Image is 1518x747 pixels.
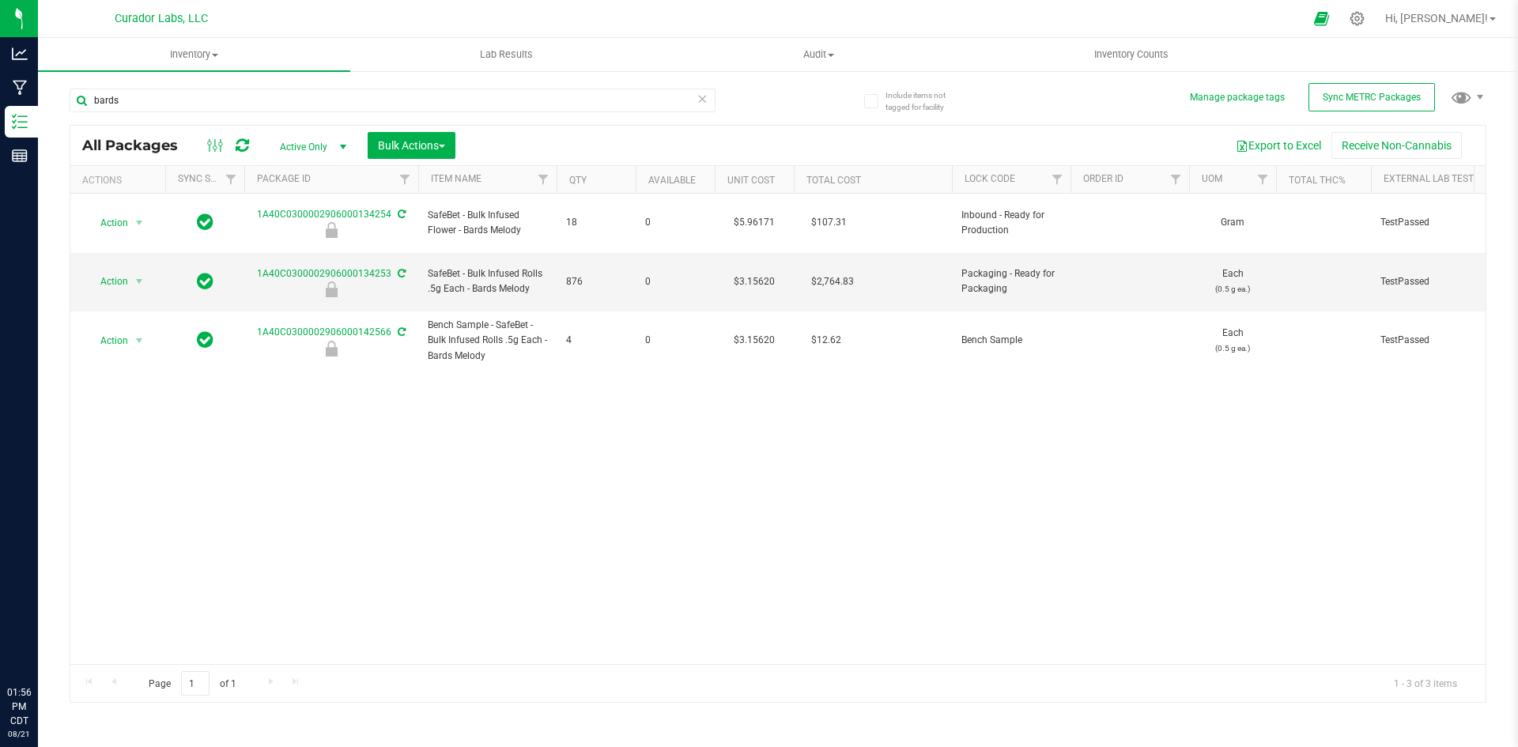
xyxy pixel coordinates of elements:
[975,38,1287,71] a: Inventory Counts
[242,341,421,357] div: Bench Sample
[1199,326,1267,356] span: Each
[1083,173,1123,184] a: Order Id
[86,330,129,352] span: Action
[392,166,418,193] a: Filter
[1381,671,1470,695] span: 1 - 3 of 3 items
[7,728,31,740] p: 08/21
[428,318,547,364] span: Bench Sample - SafeBet - Bulk Infused Rolls .5g Each - Bards Melody
[1199,281,1267,296] p: (0.5 g ea.)
[1385,12,1488,25] span: Hi, [PERSON_NAME]!
[1304,3,1339,34] span: Open Ecommerce Menu
[645,333,705,348] span: 0
[86,212,129,234] span: Action
[1073,47,1190,62] span: Inventory Counts
[7,685,31,728] p: 01:56 PM CDT
[459,47,554,62] span: Lab Results
[38,38,350,71] a: Inventory
[1308,83,1435,111] button: Sync METRC Packages
[395,209,406,220] span: Sync from Compliance System
[257,268,391,279] a: 1A40C0300002906000134253
[715,194,794,253] td: $5.96171
[242,222,421,238] div: Inbound - Ready for Production
[1044,166,1071,193] a: Filter
[395,268,406,279] span: Sync from Compliance System
[1331,132,1462,159] button: Receive Non-Cannabis
[566,215,626,230] span: 18
[257,326,391,338] a: 1A40C0300002906000142566
[566,333,626,348] span: 4
[428,208,547,238] span: SafeBet - Bulk Infused Flower - Bards Melody
[82,137,194,154] span: All Packages
[12,114,28,130] inline-svg: Inventory
[431,173,481,184] a: Item Name
[368,132,455,159] button: Bulk Actions
[12,46,28,62] inline-svg: Analytics
[961,266,1061,296] span: Packaging - Ready for Packaging
[885,89,965,113] span: Include items not tagged for facility
[1289,175,1346,186] a: Total THC%
[1202,173,1222,184] a: UOM
[697,89,708,109] span: Clear
[1250,166,1276,193] a: Filter
[715,311,794,370] td: $3.15620
[803,270,862,293] span: $2,764.83
[197,270,213,292] span: In Sync
[1384,173,1508,184] a: External Lab Test Result
[350,38,663,71] a: Lab Results
[961,208,1061,238] span: Inbound - Ready for Production
[715,253,794,312] td: $3.15620
[130,270,149,292] span: select
[130,330,149,352] span: select
[663,38,975,71] a: Audit
[12,80,28,96] inline-svg: Manufacturing
[242,281,421,297] div: Packaging - Ready for Packaging
[566,274,626,289] span: 876
[1225,132,1331,159] button: Export to Excel
[1347,11,1367,26] div: Manage settings
[115,12,208,25] span: Curador Labs, LLC
[135,671,249,696] span: Page of 1
[803,329,849,352] span: $12.62
[645,274,705,289] span: 0
[727,175,775,186] a: Unit Cost
[12,148,28,164] inline-svg: Reports
[803,211,855,234] span: $107.31
[38,47,350,62] span: Inventory
[1199,341,1267,356] p: (0.5 g ea.)
[965,173,1015,184] a: Lock Code
[645,215,705,230] span: 0
[82,175,159,186] div: Actions
[130,212,149,234] span: select
[70,89,716,112] input: Search Package ID, Item Name, SKU, Lot or Part Number...
[218,166,244,193] a: Filter
[181,671,210,696] input: 1
[257,209,391,220] a: 1A40C0300002906000134254
[197,211,213,233] span: In Sync
[806,175,861,186] a: Total Cost
[1199,266,1267,296] span: Each
[428,266,547,296] span: SafeBet - Bulk Infused Rolls .5g Each - Bards Melody
[86,270,129,292] span: Action
[378,139,445,152] span: Bulk Actions
[1199,215,1267,230] span: Gram
[663,47,974,62] span: Audit
[178,173,239,184] a: Sync Status
[648,175,696,186] a: Available
[961,333,1061,348] span: Bench Sample
[395,326,406,338] span: Sync from Compliance System
[1190,91,1285,104] button: Manage package tags
[197,329,213,351] span: In Sync
[569,175,587,186] a: Qty
[16,621,63,668] iframe: Resource center
[531,166,557,193] a: Filter
[1163,166,1189,193] a: Filter
[1323,92,1421,103] span: Sync METRC Packages
[257,173,311,184] a: Package ID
